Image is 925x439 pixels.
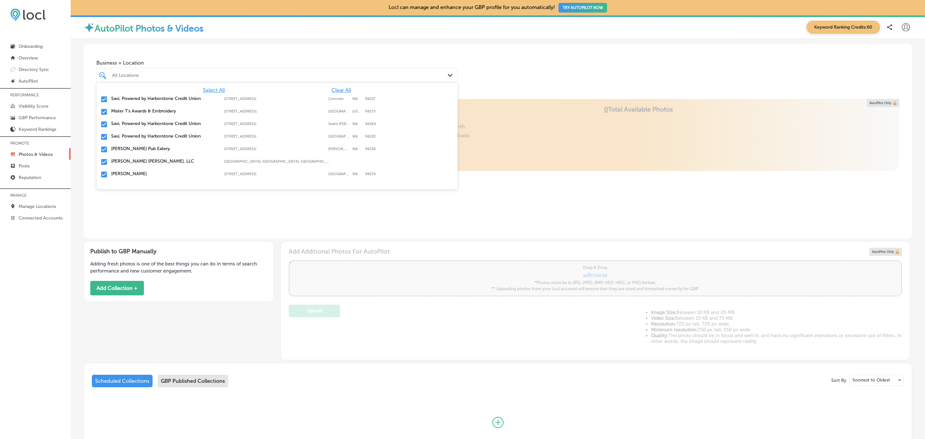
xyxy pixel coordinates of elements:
label: 111 S 12th St; Suite A [224,172,325,176]
p: Adding fresh photos is one of the best things you can do in terms of search performance and new c... [90,260,267,274]
label: AutoPilot Photos & Videos [95,23,204,34]
div: All Locations [112,72,448,78]
p: GBP Performance [19,115,56,121]
label: Woods MarCom, LLC [111,158,218,164]
label: 98284 [365,122,376,126]
label: 98237 [365,97,375,101]
label: Washington [352,109,362,113]
span: Keyword Ranking Credits: 60 [806,21,880,34]
label: Skagit County, WA, USA | Whatcom County, WA, USA | Snohomish County, WA, USA [224,159,331,164]
p: Soonest to Oldest [852,377,890,383]
p: Reputation [19,175,41,180]
label: WA [352,122,362,126]
label: Burlington [328,134,349,139]
label: Savi, Powered by Harborstone Credit Union [111,96,218,101]
label: 2615 Old Hwy 99 South Road; [224,109,325,113]
label: 98274 [365,172,376,176]
label: Savi, Powered by Harborstone Credit Union [111,121,218,126]
div: Soonest to Oldest [850,375,903,385]
p: Onboarding [19,44,43,49]
label: Sedro Woolley [328,122,349,126]
label: 98238 [365,147,376,151]
label: 98273 [365,109,375,113]
p: Overview [19,55,38,61]
span: Business + Location [96,60,458,66]
h3: Publish to GBP Manually [90,248,267,255]
label: 203 Ball Street [224,122,325,126]
label: WA [352,147,362,151]
label: WA [352,134,362,139]
img: 6efc1275baa40be7c98c3b36c6bfde44.png [10,8,46,21]
p: Manage Locations [19,204,56,209]
p: Photos & Videos [19,152,53,157]
p: Visibility Score [19,103,48,109]
label: Mount Vernon [328,172,349,176]
label: WA [352,172,362,176]
label: WA [352,97,362,101]
label: Mister T's Awards & Embroidery [111,108,218,114]
p: Posts [19,163,30,169]
span: Clear All [331,87,351,93]
button: Add Collection + [90,281,144,295]
p: Connected Accounts [19,215,63,221]
p: Keyword Rankings [19,127,56,132]
label: Conway [328,147,349,151]
p: Directory Sync [19,67,49,72]
span: Select All [203,87,225,93]
label: 98233 [365,134,375,139]
button: TRY AUTOPILOT NOW [559,3,607,13]
label: Mount Vernon [328,109,349,113]
div: Scheduled Collections [92,375,153,387]
img: autopilot-icon [84,22,95,33]
label: Conway's Pub Eatery [111,146,218,151]
p: Sort By [831,378,846,383]
label: Savi, Powered by Harborstone Credit Union [111,133,218,139]
label: Concrete [328,97,349,101]
label: Chinn GYN [111,171,218,176]
label: 18611 Main Street [224,147,325,151]
label: 45872 Main Street [224,97,325,101]
div: GBP Published Collections [158,375,228,387]
label: 1020 S. Burlington Blvd [224,134,325,139]
p: AutoPilot [19,78,38,84]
